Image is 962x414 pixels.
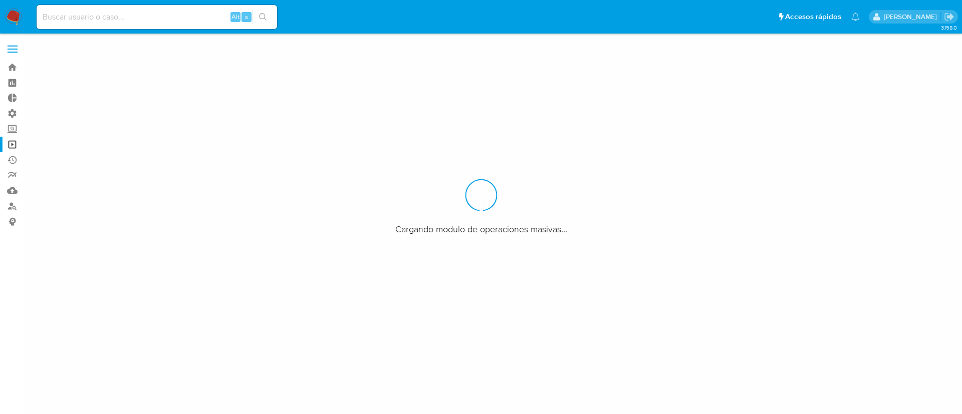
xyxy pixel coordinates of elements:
[395,223,567,235] span: Cargando modulo de operaciones masivas...
[253,10,273,24] button: search-icon
[245,12,248,22] span: s
[884,12,940,22] p: rociodaniela.benavidescatalan@mercadolibre.cl
[944,12,954,22] a: Salir
[851,13,860,21] a: Notificaciones
[231,12,239,22] span: Alt
[785,12,841,22] span: Accesos rápidos
[37,11,277,24] input: Buscar usuario o caso...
